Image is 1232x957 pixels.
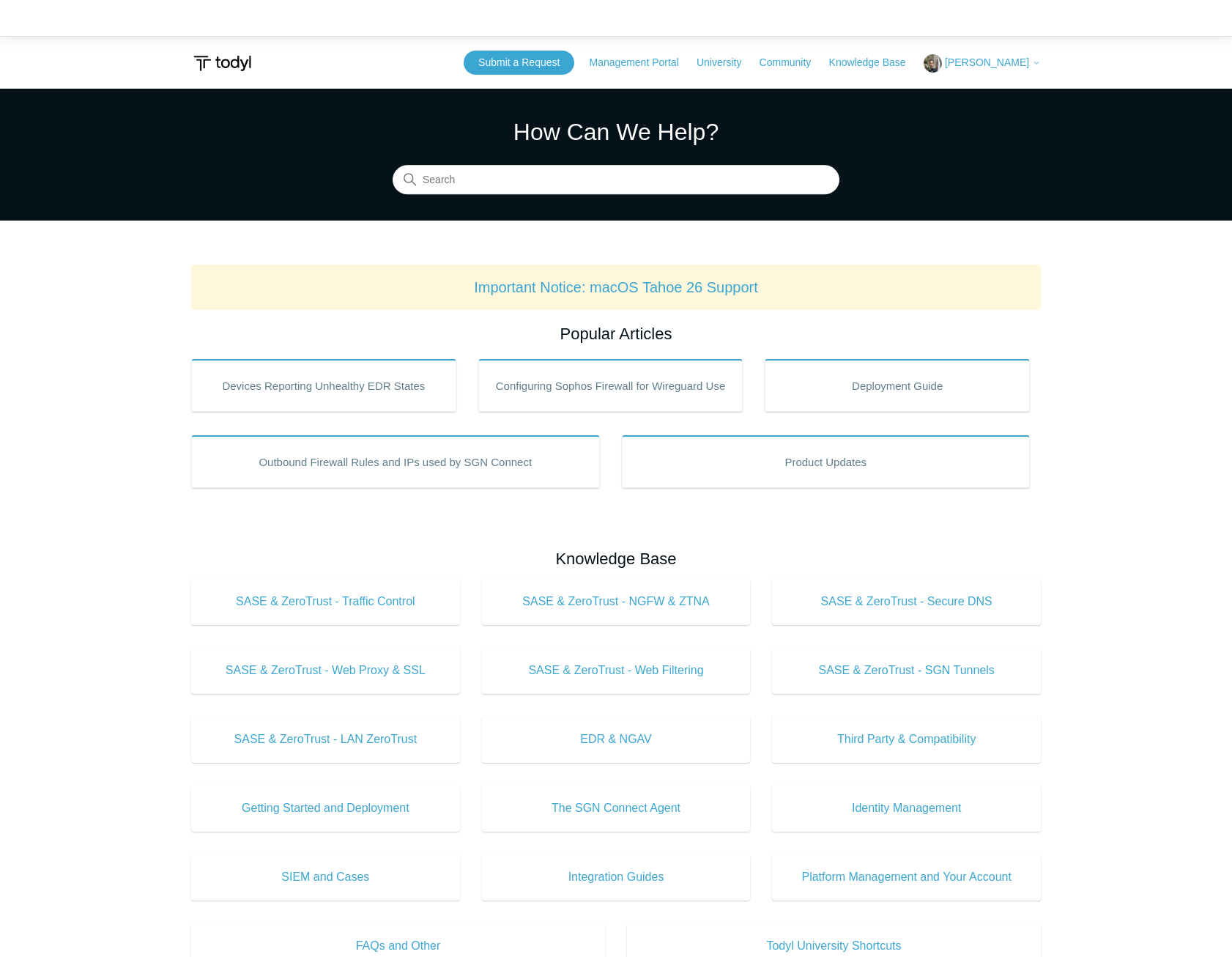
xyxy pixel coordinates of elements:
[213,593,438,610] span: SASE & ZeroTrust - Traffic Control
[213,937,583,955] span: FAQs and Other
[945,56,1029,68] span: [PERSON_NAME]
[191,547,1041,571] h2: Knowledge Base
[482,578,751,625] a: SASE & ZeroTrust - NGFW & ZTNA
[504,868,729,886] span: Integration Guides
[474,279,758,295] a: Important Notice: macOS Tahoe 26 Support
[464,51,574,75] a: Submit a Request
[482,785,751,832] a: The SGN Connect Agent
[794,593,1019,610] span: SASE & ZeroTrust - Secure DNS
[191,785,460,832] a: Getting Started and Deployment
[191,647,460,694] a: SASE & ZeroTrust - Web Proxy & SSL
[772,578,1041,625] a: SASE & ZeroTrust - Secure DNS
[772,716,1041,763] a: Third Party & Compatibility
[504,799,729,817] span: The SGN Connect Agent
[213,662,438,679] span: SASE & ZeroTrust - Web Proxy & SSL
[504,662,729,679] span: SASE & ZeroTrust - Web Filtering
[393,166,839,195] input: Search
[649,937,1019,955] span: Todyl University Shortcuts
[191,854,460,901] a: SIEM and Cases
[794,799,1019,817] span: Identity Management
[504,593,729,610] span: SASE & ZeroTrust - NGFW & ZTNA
[482,854,751,901] a: Integration Guides
[504,731,729,748] span: EDR & NGAV
[213,799,438,817] span: Getting Started and Deployment
[213,731,438,748] span: SASE & ZeroTrust - LAN ZeroTrust
[191,322,1041,346] h2: Popular Articles
[697,55,756,70] a: University
[772,785,1041,832] a: Identity Management
[213,868,438,886] span: SIEM and Cases
[482,647,751,694] a: SASE & ZeroTrust - Web Filtering
[765,359,1030,412] a: Deployment Guide
[590,55,694,70] a: Management Portal
[393,114,839,149] h1: How Can We Help?
[191,50,253,77] img: Todyl Support Center Help Center home page
[829,55,921,70] a: Knowledge Base
[478,359,743,412] a: Configuring Sophos Firewall for Wireguard Use
[772,647,1041,694] a: SASE & ZeroTrust - SGN Tunnels
[482,716,751,763] a: EDR & NGAV
[772,854,1041,901] a: Platform Management and Your Account
[794,868,1019,886] span: Platform Management and Your Account
[191,716,460,763] a: SASE & ZeroTrust - LAN ZeroTrust
[191,578,460,625] a: SASE & ZeroTrust - Traffic Control
[191,359,456,412] a: Devices Reporting Unhealthy EDR States
[794,731,1019,748] span: Third Party & Compatibility
[924,54,1041,73] button: [PERSON_NAME]
[622,435,1031,488] a: Product Updates
[191,435,600,488] a: Outbound Firewall Rules and IPs used by SGN Connect
[760,55,826,70] a: Community
[794,662,1019,679] span: SASE & ZeroTrust - SGN Tunnels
